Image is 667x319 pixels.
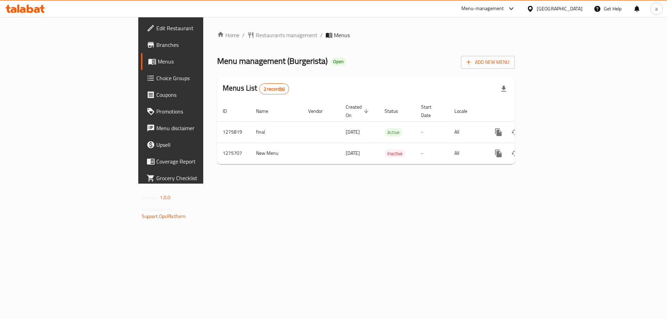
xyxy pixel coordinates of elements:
[385,107,407,115] span: Status
[346,103,371,119] span: Created On
[156,24,244,32] span: Edit Restaurant
[485,101,562,122] th: Actions
[490,145,507,162] button: more
[330,58,346,66] div: Open
[346,127,360,136] span: [DATE]
[142,212,186,221] a: Support.OpsPlatform
[461,56,515,69] button: Add New Menu
[490,124,507,141] button: more
[158,57,244,66] span: Menus
[385,128,402,136] span: Active
[156,91,244,99] span: Coupons
[141,70,250,86] a: Choice Groups
[156,174,244,182] span: Grocery Checklist
[330,59,346,65] span: Open
[217,53,328,69] span: Menu management ( Burgerista )
[142,193,159,202] span: Version:
[141,86,250,103] a: Coupons
[334,31,350,39] span: Menus
[461,5,504,13] div: Menu-management
[156,74,244,82] span: Choice Groups
[141,153,250,170] a: Coverage Report
[223,83,289,94] h2: Menus List
[156,157,244,166] span: Coverage Report
[156,124,244,132] span: Menu disclaimer
[250,143,303,164] td: New Menu
[142,205,174,214] span: Get support on:
[141,36,250,53] a: Branches
[156,41,244,49] span: Branches
[415,143,449,164] td: -
[346,149,360,158] span: [DATE]
[449,121,485,143] td: All
[385,149,405,158] div: Inactive
[223,107,236,115] span: ID
[156,141,244,149] span: Upsell
[385,150,405,158] span: Inactive
[507,145,524,162] button: Change Status
[260,86,289,92] span: 2 record(s)
[141,170,250,186] a: Grocery Checklist
[415,121,449,143] td: -
[449,143,485,164] td: All
[141,53,250,70] a: Menus
[217,101,562,164] table: enhanced table
[320,31,323,39] li: /
[247,31,318,39] a: Restaurants management
[256,31,318,39] span: Restaurants management
[141,103,250,120] a: Promotions
[308,107,332,115] span: Vendor
[495,81,512,97] div: Export file
[655,5,658,12] span: a
[467,58,509,67] span: Add New Menu
[141,20,250,36] a: Edit Restaurant
[156,107,244,116] span: Promotions
[256,107,277,115] span: Name
[507,124,524,141] button: Change Status
[259,83,289,94] div: Total records count
[217,31,515,39] nav: breadcrumb
[454,107,476,115] span: Locale
[141,136,250,153] a: Upsell
[141,120,250,136] a: Menu disclaimer
[537,5,583,12] div: [GEOGRAPHIC_DATA]
[421,103,440,119] span: Start Date
[160,193,171,202] span: 1.0.0
[250,121,303,143] td: final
